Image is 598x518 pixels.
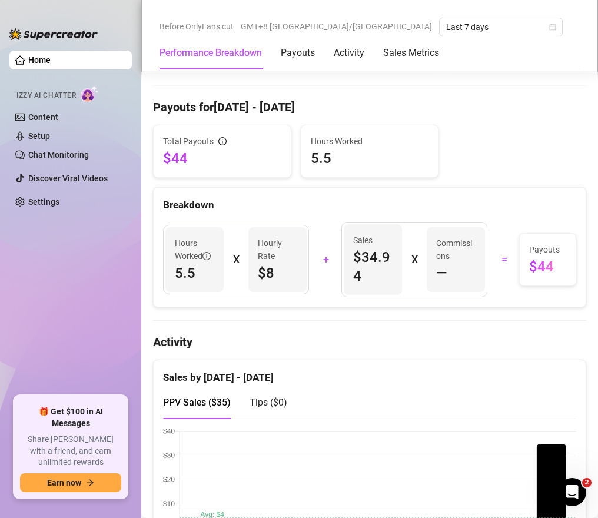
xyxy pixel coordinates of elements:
span: PPV Sales ( $35 ) [163,397,231,408]
button: Earn nowarrow-right [20,473,121,492]
div: Breakdown [163,197,576,213]
div: Payouts [281,46,315,60]
span: 🎁 Get $100 in AI Messages [20,406,121,429]
a: Setup [28,131,50,141]
span: Total Payouts [163,135,214,148]
span: GMT+8 [GEOGRAPHIC_DATA]/[GEOGRAPHIC_DATA] [241,18,432,35]
span: $8 [258,264,297,283]
div: Activity [334,46,364,60]
a: Discover Viral Videos [28,174,108,183]
div: Performance Breakdown [160,46,262,60]
span: Tips ( $0 ) [250,397,287,408]
img: logo-BBDzfeDw.svg [9,28,98,40]
span: $44 [163,149,281,168]
div: Sales Metrics [383,46,439,60]
h4: Activity [153,334,586,350]
iframe: Intercom live chat [558,478,586,506]
span: $34.94 [353,248,393,285]
div: X [233,250,239,269]
span: calendar [549,24,556,31]
div: = [494,250,512,269]
span: Before OnlyFans cut [160,18,234,35]
span: arrow-right [86,479,94,487]
span: 2 [582,478,592,487]
h4: Payouts for [DATE] - [DATE] [153,99,586,115]
span: Hours Worked [311,135,429,148]
span: Izzy AI Chatter [16,90,76,101]
span: Share [PERSON_NAME] with a friend, and earn unlimited rewards [20,434,121,469]
div: X [411,250,417,269]
div: Sales by [DATE] - [DATE] [163,360,576,386]
img: AI Chatter [81,85,99,102]
span: info-circle [218,137,227,145]
article: Hourly Rate [258,237,297,263]
a: Settings [28,197,59,207]
span: $44 [529,257,566,276]
span: Hours Worked [175,237,214,263]
span: — [436,264,447,283]
a: Chat Monitoring [28,150,89,160]
span: 5.5 [311,149,429,168]
div: + [316,250,334,269]
span: 5.5 [175,264,214,283]
span: Last 7 days [446,18,556,36]
span: Sales [353,234,393,247]
a: Home [28,55,51,65]
a: Content [28,112,58,122]
article: Commissions [436,237,476,263]
span: Payouts [529,243,566,256]
span: info-circle [202,252,211,260]
span: Earn now [47,478,81,487]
